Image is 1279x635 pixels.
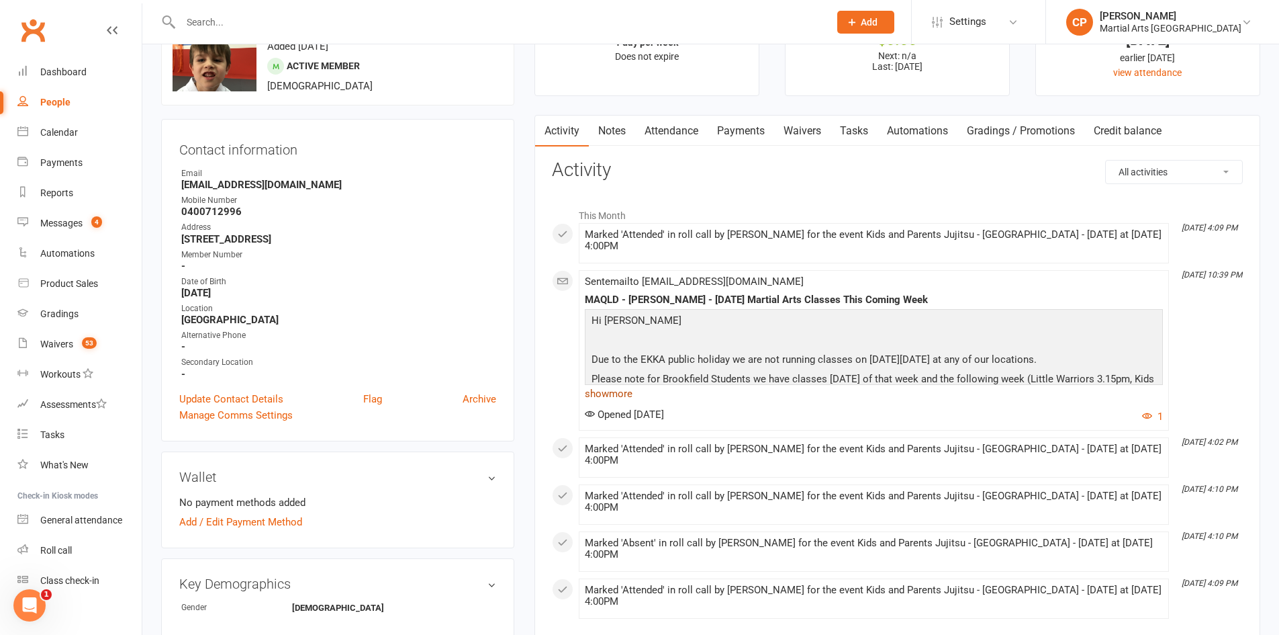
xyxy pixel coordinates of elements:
[17,329,142,359] a: Waivers 53
[774,116,831,146] a: Waivers
[17,178,142,208] a: Reports
[13,589,46,622] iframe: Intercom live chat
[1048,33,1247,47] div: [DATE]
[181,276,496,288] div: Date of Birth
[91,216,102,228] span: 4
[17,269,142,299] a: Product Sales
[267,40,328,52] time: Added [DATE]
[17,57,142,87] a: Dashboard
[1100,10,1241,22] div: [PERSON_NAME]
[1182,579,1237,588] i: [DATE] 4:09 PM
[181,314,496,326] strong: [GEOGRAPHIC_DATA]
[588,312,1159,332] p: Hi [PERSON_NAME]
[179,577,496,591] h3: Key Demographics
[181,329,496,342] div: Alternative Phone
[287,60,360,71] span: Active member
[798,50,997,72] p: Next: n/a Last: [DATE]
[17,536,142,566] a: Roll call
[181,233,496,245] strong: [STREET_ADDRESS]
[40,218,83,228] div: Messages
[40,308,79,319] div: Gradings
[708,116,774,146] a: Payments
[585,443,1163,466] div: Marked 'Attended' in roll call by [PERSON_NAME] for the event Kids and Parents Jujitsu - [GEOGRAP...
[181,601,292,614] div: Gender
[40,460,89,470] div: What's New
[40,429,64,440] div: Tasks
[179,470,496,484] h3: Wallet
[181,356,496,369] div: Secondary Location
[585,491,1163,513] div: Marked 'Attended' in roll call by [PERSON_NAME] for the event Kids and Parents Jujitsu - [GEOGRAP...
[17,87,142,118] a: People
[40,545,72,556] div: Roll call
[181,249,496,261] div: Member Number
[179,407,293,423] a: Manage Comms Settings
[585,229,1163,252] div: Marked 'Attended' in roll call by [PERSON_NAME] for the event Kids and Parents Jujitsu - [GEOGRAP...
[585,538,1163,560] div: Marked 'Absent' in roll call by [PERSON_NAME] for the event Kids and Parents Jujitsu - [GEOGRAPHI...
[40,97,70,108] div: People
[535,116,589,146] a: Activity
[40,515,122,525] div: General attendance
[173,7,256,120] img: image1603693697.png
[585,409,664,421] span: Opened [DATE]
[40,399,107,410] div: Assessments
[1182,437,1237,447] i: [DATE] 4:02 PM
[181,287,496,299] strong: [DATE]
[267,80,373,92] span: [DEMOGRAPHIC_DATA]
[949,7,986,37] span: Settings
[585,384,1163,403] a: show more
[463,391,496,407] a: Archive
[17,118,142,148] a: Calendar
[585,585,1163,607] div: Marked 'Attended' in roll call by [PERSON_NAME] for the event Kids and Parents Jujitsu - [GEOGRAP...
[179,137,496,157] h3: Contact information
[552,160,1243,181] h3: Activity
[861,17,878,28] span: Add
[1100,22,1241,34] div: Martial Arts [GEOGRAPHIC_DATA]
[1182,532,1237,541] i: [DATE] 4:10 PM
[17,239,142,269] a: Automations
[17,450,142,480] a: What's New
[1182,270,1242,280] i: [DATE] 10:39 PM
[585,294,1163,306] div: MAQLD - [PERSON_NAME] - [DATE] Martial Arts Classes This Coming Week
[635,116,708,146] a: Attendance
[17,390,142,420] a: Assessments
[181,167,496,180] div: Email
[181,206,496,218] strong: 0400712996
[552,202,1243,223] li: This Month
[40,575,99,586] div: Class check-in
[17,299,142,329] a: Gradings
[179,391,283,407] a: Update Contact Details
[17,566,142,596] a: Class kiosk mode
[292,603,384,613] strong: [DEMOGRAPHIC_DATA]
[589,116,635,146] a: Notes
[82,337,97,349] span: 53
[615,51,679,62] span: Does not expire
[588,371,1159,407] p: Please note for Brookfield Students we have classes [DATE] of that week and the following week (L...
[957,116,1084,146] a: Gradings / Promotions
[40,278,98,289] div: Product Sales
[1182,484,1237,494] i: [DATE] 4:10 PM
[585,276,804,288] span: Sent email to [EMAIL_ADDRESS][DOMAIN_NAME]
[40,339,73,349] div: Waivers
[40,248,95,259] div: Automations
[17,208,142,239] a: Messages 4
[837,11,894,34] button: Add
[181,221,496,234] div: Address
[17,148,142,178] a: Payments
[17,420,142,450] a: Tasks
[181,179,496,191] strong: [EMAIL_ADDRESS][DOMAIN_NAME]
[1142,409,1163,425] button: 1
[177,13,820,32] input: Search...
[17,359,142,390] a: Workouts
[798,33,997,47] div: $0.00
[179,514,302,530] a: Add / Edit Payment Method
[181,260,496,272] strong: -
[181,368,496,380] strong: -
[181,341,496,353] strong: -
[181,194,496,207] div: Mobile Number
[17,505,142,536] a: General attendance kiosk mode
[1066,9,1093,36] div: CP
[878,116,957,146] a: Automations
[1048,50,1247,65] div: earlier [DATE]
[40,127,78,138] div: Calendar
[40,187,73,198] div: Reports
